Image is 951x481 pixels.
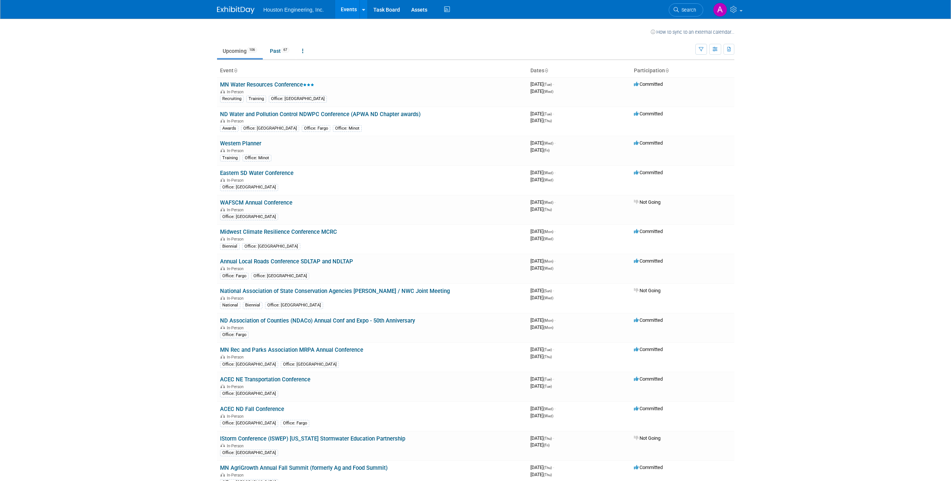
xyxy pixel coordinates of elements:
span: [DATE] [530,317,556,323]
th: Participation [631,64,734,77]
span: (Mon) [544,230,553,234]
span: Committed [634,140,663,146]
a: WAFSCM Annual Conference [220,199,292,206]
img: In-Person Event [220,296,225,300]
div: Awards [220,125,238,132]
div: Recruiting [220,96,244,102]
span: [DATE] [530,177,553,182]
span: (Thu) [544,466,552,470]
span: Houston Engineering, Inc. [264,7,324,13]
span: (Mon) [544,259,553,263]
img: In-Person Event [220,444,225,447]
span: (Wed) [544,296,553,300]
span: Not Going [634,199,660,205]
span: Committed [634,317,663,323]
span: Committed [634,81,663,87]
img: In-Person Event [220,178,225,182]
img: In-Person Event [220,326,225,329]
img: In-Person Event [220,473,225,477]
div: Office: Minot [333,125,362,132]
span: In-Person [227,178,246,183]
a: Sort by Participation Type [665,67,669,73]
span: In-Person [227,444,246,448]
span: (Wed) [544,141,553,145]
div: Office: Fargo [281,420,309,427]
div: Biennial [243,302,262,309]
a: ND Association of Counties (NDACo) Annual Conf and Expo - 50th Anniversary [220,317,415,324]
span: In-Person [227,90,246,94]
div: Office: [GEOGRAPHIC_DATA] [269,96,327,102]
span: (Tue) [544,82,552,87]
span: (Thu) [544,436,552,441]
span: (Fri) [544,443,550,447]
span: [DATE] [530,199,556,205]
span: In-Person [227,266,246,271]
span: In-Person [227,355,246,360]
a: National Association of State Conservation Agencies [PERSON_NAME] / NWC Joint Meeting [220,288,450,294]
a: IStorm Conference (ISWEP) [US_STATE] Stormwater Education Partnership [220,435,405,442]
span: (Wed) [544,90,553,94]
a: ACEC NE Transportation Conference [220,376,310,383]
span: [DATE] [530,170,556,175]
span: [DATE] [530,288,554,293]
div: Office: Fargo [220,332,249,338]
span: (Wed) [544,171,553,175]
span: (Wed) [544,178,553,182]
a: How to sync to an external calendar... [651,29,734,35]
span: [DATE] [530,258,556,264]
span: In-Person [227,119,246,124]
img: In-Person Event [220,208,225,211]
span: - [553,435,554,441]
span: In-Person [227,473,246,478]
span: (Mon) [544,318,553,323]
a: Sort by Start Date [544,67,548,73]
div: Office: [GEOGRAPHIC_DATA] [242,243,300,250]
div: Office: [GEOGRAPHIC_DATA] [220,184,278,191]
span: - [553,111,554,117]
div: Office: Fargo [302,125,330,132]
span: [DATE] [530,376,554,382]
a: Search [669,3,703,16]
span: Committed [634,465,663,470]
span: Committed [634,376,663,382]
span: - [554,258,556,264]
span: [DATE] [530,406,556,411]
a: ACEC ND Fall Conference [220,406,284,412]
span: [DATE] [530,324,553,330]
span: [DATE] [530,435,554,441]
span: [DATE] [530,229,556,234]
span: (Thu) [544,473,552,477]
a: Sort by Event Name [234,67,237,73]
div: National [220,302,240,309]
img: In-Person Event [220,237,225,240]
span: [DATE] [530,472,552,477]
span: 106 [247,47,257,53]
div: Training [220,155,240,161]
span: Search [679,7,696,13]
a: ND Water and Pollution Control NDWPC Conference (APWA ND Chapter awards) [220,111,421,118]
span: 67 [281,47,289,53]
span: In-Person [227,148,246,153]
span: (Thu) [544,119,552,123]
span: - [553,376,554,382]
span: (Wed) [544,237,553,241]
span: Committed [634,258,663,264]
span: [DATE] [530,354,552,359]
img: In-Person Event [220,90,225,93]
span: [DATE] [530,147,550,153]
span: - [554,199,556,205]
a: MN Water Resources Conference [220,81,314,88]
span: (Tue) [544,348,552,352]
th: Event [217,64,527,77]
th: Dates [527,64,631,77]
span: In-Person [227,384,246,389]
span: (Wed) [544,414,553,418]
span: - [554,140,556,146]
span: [DATE] [530,140,556,146]
span: [DATE] [530,111,554,117]
span: (Wed) [544,407,553,411]
span: In-Person [227,414,246,419]
span: (Tue) [544,384,552,388]
span: [DATE] [530,347,554,352]
a: Western Planner [220,140,261,147]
